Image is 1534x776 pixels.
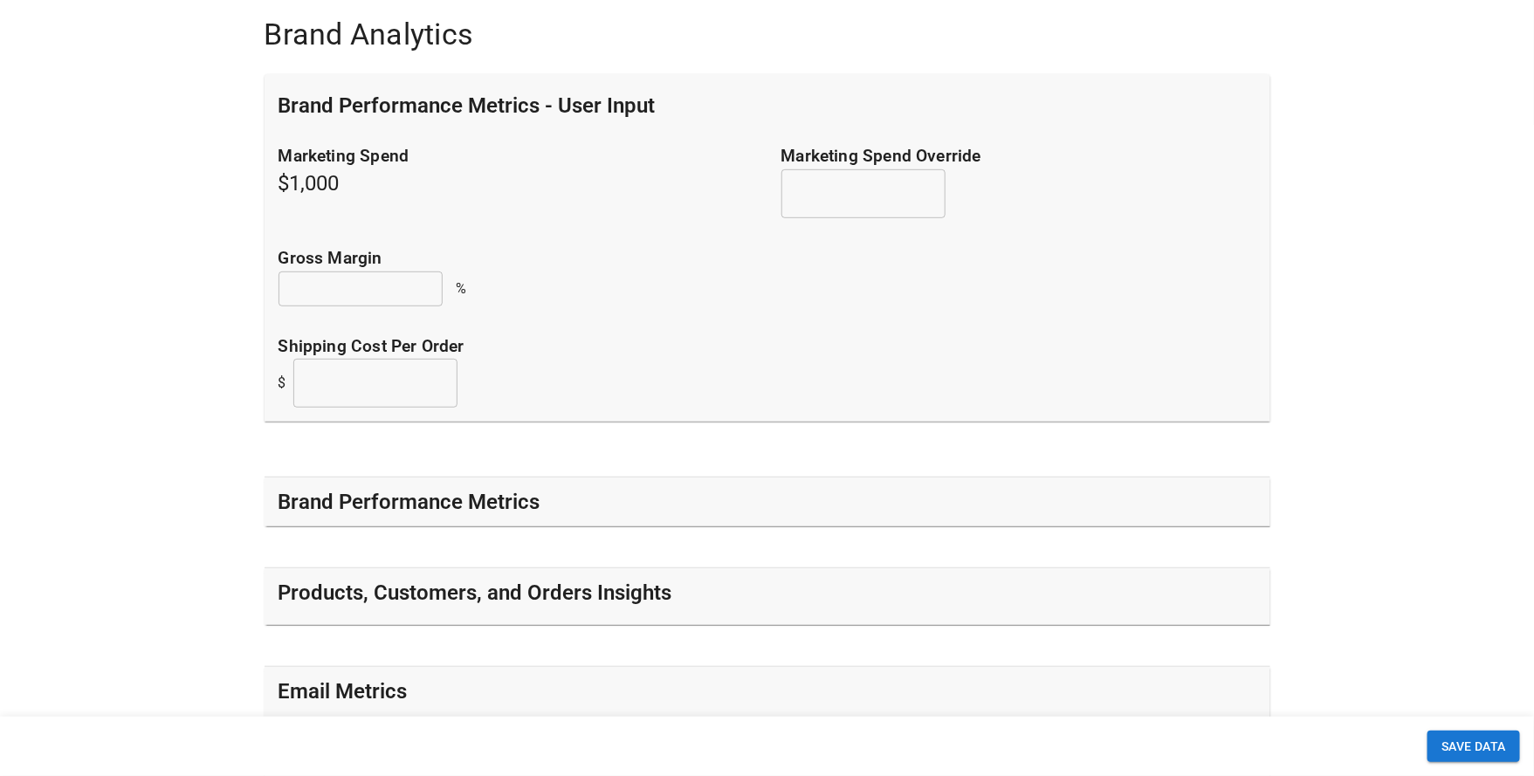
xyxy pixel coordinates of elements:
[279,579,672,607] h5: Products, Customers, and Orders Insights
[265,667,1270,723] div: Email Metrics
[279,488,540,516] h5: Brand Performance Metrics
[265,568,1270,624] div: Products, Customers, and Orders Insights
[279,144,753,218] h5: $1,000
[279,677,408,705] h5: Email Metrics
[279,144,753,169] p: Marketing Spend
[781,144,1256,169] p: Marketing Spend Override
[279,246,1256,271] p: Gross margin
[279,92,656,120] h5: Brand Performance Metrics - User Input
[265,17,1270,53] h4: Brand Analytics
[265,477,1270,526] div: Brand Performance Metrics
[279,334,1256,360] p: Shipping cost per order
[1427,731,1520,763] button: SAVE DATA
[265,74,1270,137] div: Brand Performance Metrics - User Input
[279,373,286,394] p: $
[457,278,467,299] p: %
